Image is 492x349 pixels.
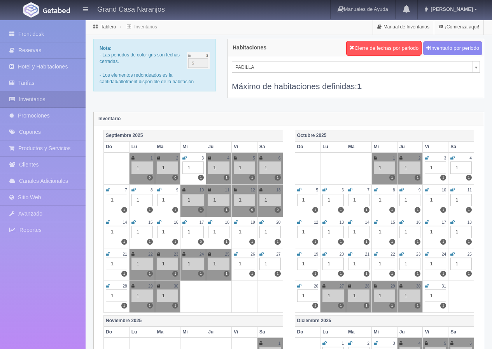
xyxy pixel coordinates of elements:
[389,239,395,245] label: 1
[440,271,446,277] label: 1
[250,252,255,256] small: 26
[415,303,420,309] label: 1
[123,252,127,256] small: 21
[444,156,446,160] small: 3
[364,271,369,277] label: 1
[172,303,178,309] label: 1
[198,271,204,277] label: 1
[469,156,472,160] small: 4
[390,252,395,256] small: 22
[182,194,204,206] div: 1
[415,175,420,181] label: 1
[434,19,483,35] a: ¡Comienza aquí!
[123,220,127,224] small: 14
[444,341,446,345] small: 5
[448,141,474,153] th: Sa
[425,258,446,270] div: 1
[340,252,344,256] small: 20
[208,226,229,238] div: 1
[467,220,472,224] small: 18
[322,226,344,238] div: 1
[198,239,204,245] label: 0
[100,46,112,51] b: Nota:
[373,19,434,35] a: Manual de Inventarios
[297,258,319,270] div: 1
[389,207,395,213] label: 1
[155,326,180,338] th: Ma
[295,315,474,326] th: Diciembre 2025
[253,156,255,160] small: 5
[450,194,472,206] div: 1
[320,141,346,153] th: Lu
[390,220,395,224] small: 15
[198,175,204,181] label: 1
[371,326,397,338] th: Mi
[208,161,229,174] div: 1
[106,194,127,206] div: 1
[397,326,423,338] th: Ju
[297,226,319,238] div: 1
[450,226,472,238] div: 1
[423,326,448,338] th: Vi
[249,207,255,213] label: 0
[341,188,344,192] small: 6
[467,188,472,192] small: 11
[106,226,127,238] div: 1
[104,130,283,141] th: Septiembre 2025
[346,141,372,153] th: Ma
[338,207,344,213] label: 1
[106,258,127,270] div: 1
[249,271,255,277] label: 1
[399,289,421,302] div: 1
[257,326,283,338] th: Sa
[125,188,127,192] small: 7
[172,175,178,181] label: 0
[442,252,446,256] small: 24
[312,271,318,277] label: 1
[227,156,229,160] small: 4
[234,258,255,270] div: 1
[371,141,397,153] th: Mi
[320,326,346,338] th: Lu
[224,239,229,245] label: 1
[374,194,395,206] div: 1
[187,52,210,69] img: cutoff.png
[208,258,229,270] div: 1
[365,284,369,288] small: 28
[234,194,255,206] div: 1
[275,175,280,181] label: 1
[440,175,446,181] label: 1
[466,175,472,181] label: 1
[131,161,153,174] div: 1
[121,239,127,245] label: 1
[399,161,421,174] div: 1
[106,289,127,302] div: 1
[390,284,395,288] small: 29
[440,207,446,213] label: 1
[374,161,395,174] div: 1
[249,239,255,245] label: 1
[440,303,446,309] label: 1
[200,220,204,224] small: 17
[374,258,395,270] div: 1
[466,271,472,277] label: 1
[450,161,472,174] div: 1
[275,207,280,213] label: 0
[442,284,446,288] small: 31
[364,303,369,309] label: 1
[225,252,229,256] small: 25
[466,207,472,213] label: 1
[174,220,178,224] small: 16
[174,252,178,256] small: 23
[250,220,255,224] small: 19
[250,188,255,192] small: 12
[429,6,473,12] span: [PERSON_NAME]
[418,341,421,345] small: 4
[312,207,318,213] label: 1
[393,188,395,192] small: 8
[423,141,448,153] th: Vi
[232,61,480,73] a: PADILLA
[425,289,446,302] div: 1
[425,161,446,174] div: 1
[346,41,422,56] button: Cierre de fechas por periodo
